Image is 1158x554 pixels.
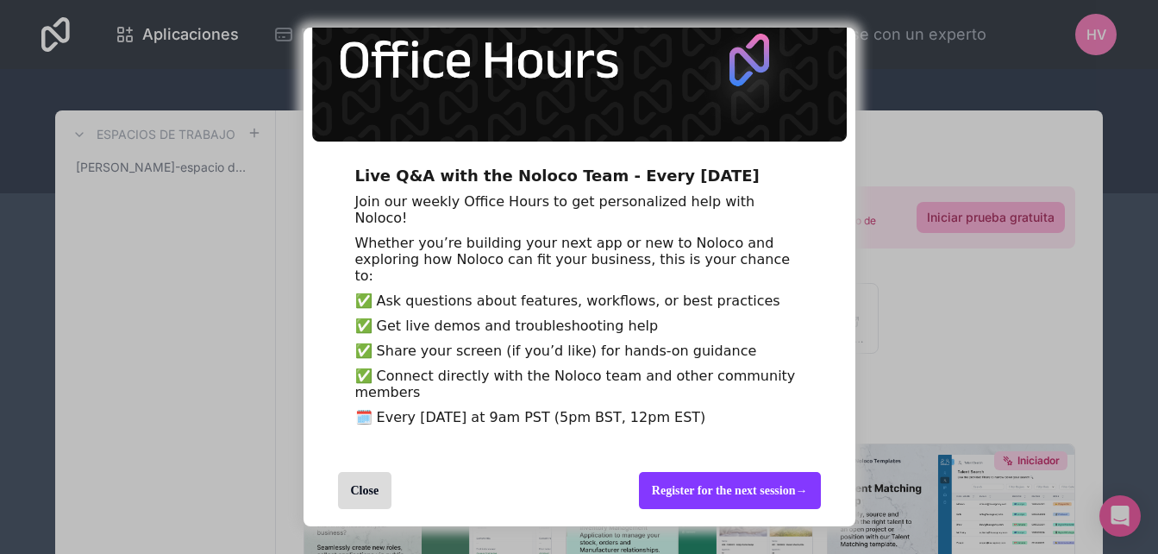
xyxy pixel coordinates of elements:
[338,472,392,509] div: Close
[355,343,757,359] span: ✅ Share your screen (if you’d like) for hands-on guidance
[355,409,706,425] span: 🗓️ Every [DATE] at 9am PST (5pm BST, 12pm EST)
[304,28,855,526] div: entering modal
[355,193,755,226] span: Join our weekly Office Hours to get personalized help with Noloco!
[355,167,760,185] span: Live Q&A with the Noloco Team - Every [DATE]
[355,318,659,334] span: ✅ Get live demos and troubleshooting help
[355,368,796,400] span: ✅ Connect directly with the Noloco team and other community members
[639,472,821,509] div: Register for the next session →
[355,235,791,284] span: Whether you’re building your next app or new to Noloco and exploring how Noloco can fit your busi...
[355,293,780,309] span: ✅ Ask questions about features, workflows, or best practices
